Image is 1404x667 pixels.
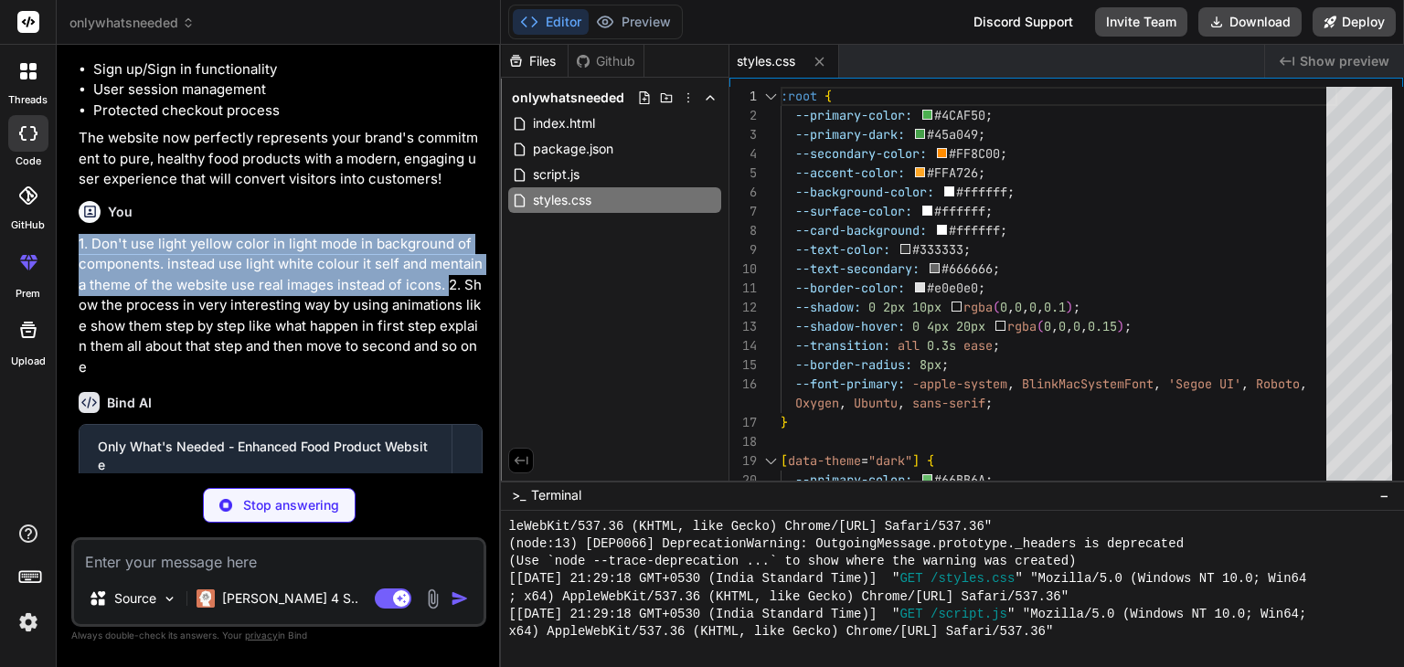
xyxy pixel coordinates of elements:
[508,588,1069,606] span: ; x64) AppleWebKit/537.36 (KHTML, like Gecko) Chrome/[URL] Safari/537.36"
[107,394,152,412] h6: Bind AI
[979,164,986,181] span: ;
[197,589,215,608] img: Claude 4 Sonnet
[795,337,890,354] span: --transition:
[729,471,757,490] div: 20
[1067,318,1074,334] span: ,
[729,259,757,279] div: 10
[1008,299,1016,315] span: ,
[1376,481,1393,510] button: −
[927,318,949,334] span: 4px
[920,356,941,373] span: 8px
[950,222,1001,238] span: #ffffff
[824,88,832,104] span: {
[986,203,994,219] span: ;
[451,589,469,608] img: icon
[531,486,581,504] span: Terminal
[512,486,526,504] span: >_
[1095,7,1187,37] button: Invite Team
[1052,318,1059,334] span: ,
[986,107,994,123] span: ;
[1081,318,1089,334] span: ,
[1037,299,1045,315] span: ,
[883,299,905,315] span: 2px
[912,318,920,334] span: 0
[795,356,912,373] span: --border-radius:
[729,355,757,375] div: 15
[508,535,1184,553] span: (node:13) [DEP0066] DeprecationWarning: OutgoingMessage.prototype._headers is deprecated
[956,318,985,334] span: 20px
[114,589,156,608] p: Source
[737,52,795,70] span: styles.css
[8,92,48,108] label: threads
[222,589,358,608] p: [PERSON_NAME] 4 S..
[531,138,615,160] span: package.json
[898,337,920,354] span: all
[963,7,1084,37] div: Discord Support
[1045,318,1052,334] span: 0
[1198,7,1302,37] button: Download
[11,217,45,233] label: GitHub
[729,87,757,106] div: 1
[964,241,972,258] span: ;
[1016,299,1023,315] span: 0
[899,570,922,588] span: GET
[729,164,757,183] div: 5
[729,451,757,471] div: 19
[986,471,994,488] span: ;
[795,299,861,315] span: --shadow:
[1125,318,1133,334] span: ;
[957,184,1008,200] span: #ffffff
[71,627,486,644] p: Always double-check its answers. Your in Bind
[795,260,920,277] span: --text-secondary:
[1037,318,1045,334] span: (
[912,395,985,411] span: sans-serif
[93,79,483,101] li: User session management
[1074,299,1081,315] span: ;
[1300,52,1389,70] span: Show preview
[1023,299,1030,315] span: ,
[979,280,986,296] span: ;
[1022,376,1154,392] span: BlinkMacSystemFont
[589,9,678,35] button: Preview
[935,107,986,123] span: #4CAF50
[108,203,133,221] h6: You
[531,112,597,134] span: index.html
[898,395,905,411] span: ,
[979,126,986,143] span: ;
[795,126,905,143] span: --primary-dark:
[942,260,994,277] span: #666666
[950,145,1001,162] span: #FF8C00
[985,395,993,411] span: ;
[422,588,443,609] img: attachment
[1256,376,1300,392] span: Roboto
[912,452,920,469] span: ]
[795,145,927,162] span: --secondary-color:
[729,106,757,125] div: 2
[861,452,868,469] span: =
[79,234,483,378] p: 1. Don't use light yellow color in light mode in background of components. instead use light whit...
[80,425,452,503] button: Only What's Needed - Enhanced Food Product WebsiteClick to open Workbench
[13,607,44,638] img: settings
[1089,318,1118,334] span: 0.15
[79,128,483,190] p: The website now perfectly represents your brand's commitment to pure, healthy food products with ...
[16,154,41,169] label: code
[759,87,782,106] div: Click to collapse the range.
[913,241,964,258] span: #333333
[795,376,905,392] span: --font-primary:
[729,279,757,298] div: 11
[1008,318,1037,334] span: rgba
[928,164,979,181] span: #FFA726
[1300,376,1307,392] span: ,
[935,203,986,219] span: #ffffff
[1168,376,1241,392] span: 'Segoe UI'
[1030,299,1037,315] span: 0
[788,452,861,469] span: data-theme
[1379,486,1389,504] span: −
[854,395,898,411] span: Ubuntu
[729,221,757,240] div: 8
[963,337,993,354] span: ease
[508,518,992,535] span: leWebKit/537.36 (KHTML, like Gecko) Chrome/[URL] Safari/537.36"
[245,630,278,641] span: privacy
[912,376,1007,392] span: -apple-system
[994,299,1001,315] span: (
